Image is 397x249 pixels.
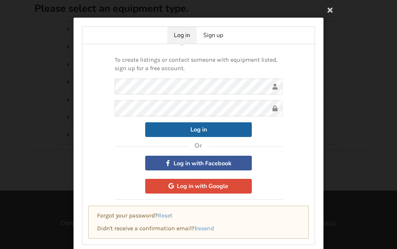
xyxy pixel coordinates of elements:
a: Sign up [197,27,230,44]
button: Log in with Google [145,179,252,194]
a: Reset [158,212,172,219]
p: Didn't receive a confirmation email? [97,224,300,233]
a: Log in [167,27,197,44]
button: Log in with Facebook [145,156,252,170]
p: To create listings or contact someone with equipment listed, sign up for a free account. [115,56,282,73]
a: Resend [194,225,214,232]
h4: Or [194,142,203,150]
p: Forgot your password? [97,212,300,220]
button: Log in [145,122,252,137]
